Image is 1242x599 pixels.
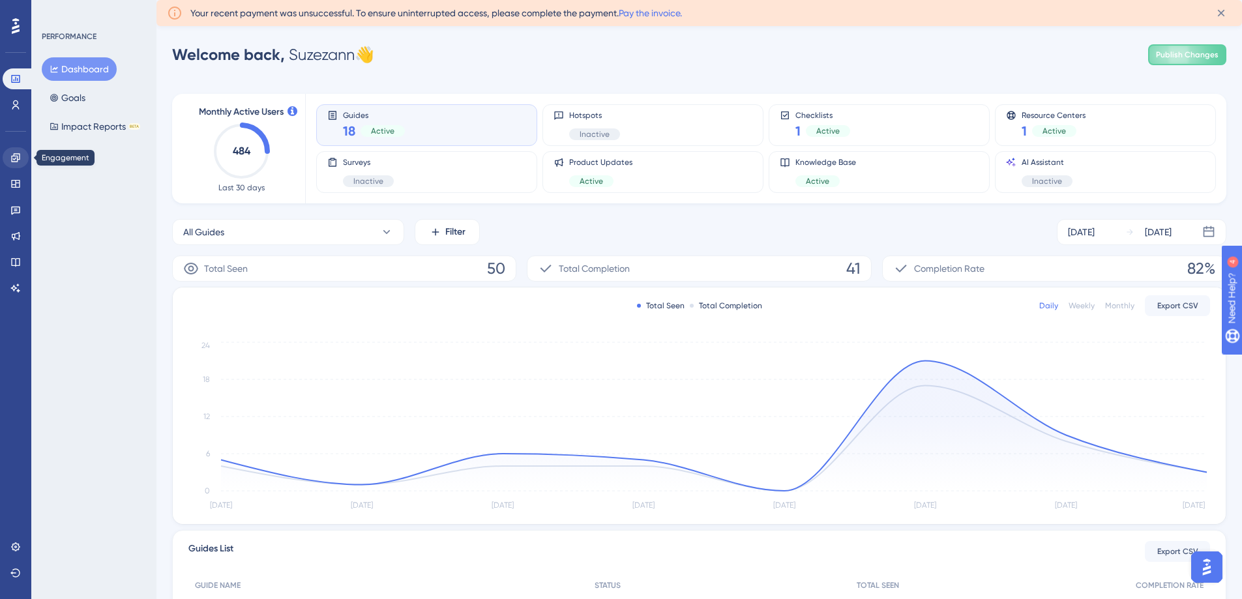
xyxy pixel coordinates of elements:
span: 1 [795,122,801,140]
div: Monthly [1105,300,1134,311]
span: 82% [1187,258,1215,279]
span: AI Assistant [1022,157,1072,168]
a: Pay the invoice. [619,8,682,18]
span: Active [371,126,394,136]
span: Inactive [580,129,610,139]
span: Need Help? [31,3,81,19]
span: Filter [445,224,466,240]
tspan: [DATE] [492,501,514,510]
span: Inactive [353,176,383,186]
iframe: UserGuiding AI Assistant Launcher [1187,548,1226,587]
div: BETA [128,123,140,130]
span: Your recent payment was unsuccessful. To ensure uninterrupted access, please complete the payment. [190,5,682,21]
span: Total Seen [204,261,248,276]
span: Knowledge Base [795,157,856,168]
span: Publish Changes [1156,50,1219,60]
tspan: [DATE] [1055,501,1077,510]
div: Weekly [1069,300,1095,311]
span: 50 [487,258,505,279]
text: 484 [233,145,251,157]
span: Export CSV [1157,546,1198,557]
div: [DATE] [1068,224,1095,240]
span: Active [816,126,840,136]
button: Publish Changes [1148,44,1226,65]
tspan: [DATE] [210,501,232,510]
span: COMPLETION RATE [1136,580,1204,591]
span: All Guides [183,224,224,240]
tspan: 18 [203,375,210,384]
tspan: 6 [206,449,210,458]
span: Total Completion [559,261,630,276]
button: All Guides [172,219,404,245]
tspan: 0 [205,486,210,495]
tspan: [DATE] [1183,501,1205,510]
span: Checklists [795,110,850,119]
span: Monthly Active Users [199,104,284,120]
span: Active [580,176,603,186]
span: Active [1042,126,1066,136]
span: Welcome back, [172,45,285,64]
tspan: [DATE] [914,501,936,510]
span: Inactive [1032,176,1062,186]
span: 41 [846,258,861,279]
div: Suzezann 👋 [172,44,374,65]
tspan: [DATE] [632,501,655,510]
button: Export CSV [1145,541,1210,562]
span: 1 [1022,122,1027,140]
button: Impact ReportsBETA [42,115,148,138]
span: Guides [343,110,405,119]
div: Daily [1039,300,1058,311]
span: Active [806,176,829,186]
span: Completion Rate [914,261,984,276]
span: Guides List [188,541,233,562]
button: Export CSV [1145,295,1210,316]
span: Hotspots [569,110,620,121]
div: Total Seen [637,300,685,311]
div: [DATE] [1145,224,1172,240]
tspan: [DATE] [773,501,795,510]
span: GUIDE NAME [195,580,241,591]
tspan: 12 [203,412,210,421]
tspan: [DATE] [351,501,373,510]
span: 18 [343,122,355,140]
span: Product Updates [569,157,632,168]
button: Dashboard [42,57,117,81]
span: Export CSV [1157,300,1198,311]
span: STATUS [595,580,621,591]
div: Total Completion [690,300,762,311]
div: PERFORMANCE [42,31,96,42]
span: Surveys [343,157,394,168]
button: Goals [42,86,93,110]
span: Last 30 days [218,183,265,193]
span: TOTAL SEEN [857,580,899,591]
span: Resource Centers [1022,110,1086,119]
button: Filter [415,219,480,245]
div: 4 [91,7,95,17]
tspan: 24 [201,341,210,350]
